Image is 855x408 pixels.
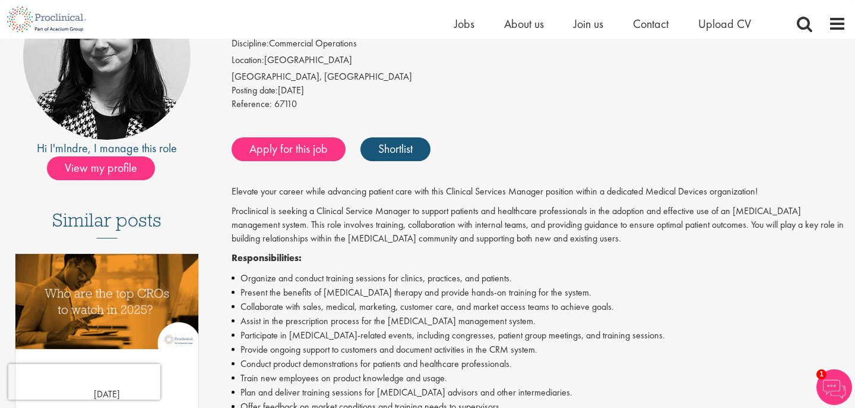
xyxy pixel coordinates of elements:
a: Shortlist [360,137,430,161]
a: Contact [633,16,669,32]
a: Join us [574,16,603,32]
a: Apply for this job [232,137,346,161]
strong: Responsibilities: [232,252,302,264]
a: Jobs [454,16,474,32]
span: View my profile [47,156,155,180]
li: Provide ongoing support to customers and document activities in the CRM system. [232,343,846,357]
li: Train new employees on product knowledge and usage. [232,371,846,385]
li: Plan and deliver training sessions for [MEDICAL_DATA] advisors and other intermediaries. [232,385,846,400]
iframe: reCAPTCHA [8,364,160,400]
li: Conduct product demonstrations for patients and healthcare professionals. [232,357,846,371]
a: Upload CV [698,16,751,32]
div: [DATE] [232,84,846,98]
li: [GEOGRAPHIC_DATA] [232,54,846,70]
img: Top 10 CROs 2025 | Proclinical [15,254,198,349]
li: Participate in [MEDICAL_DATA]-related events, including congresses, patient group meetings, and t... [232,328,846,343]
span: 67110 [274,98,297,110]
li: Organize and conduct training sessions for clinics, practices, and patients. [232,271,846,285]
span: 1 [816,369,826,379]
span: Posting date: [232,84,278,96]
li: Commercial Operations [232,37,846,54]
h3: Similar posts [52,210,161,238]
li: Assist in the prescription process for the [MEDICAL_DATA] management system. [232,314,846,328]
p: Elevate your career while advancing patient care with this Clinical Services Manager position wit... [232,185,846,199]
div: Hi I'm , I manage this role [9,140,205,157]
a: View my profile [47,159,167,174]
a: Link to a post [15,254,198,359]
label: Reference: [232,98,272,111]
li: Collaborate with sales, medical, marketing, customer care, and market access teams to achieve goals. [232,300,846,314]
img: Chatbot [816,369,852,405]
p: Proclinical is seeking a Clinical Service Manager to support patients and healthcare professional... [232,205,846,246]
li: Present the benefits of [MEDICAL_DATA] therapy and provide hands-on training for the system. [232,285,846,300]
div: [GEOGRAPHIC_DATA], [GEOGRAPHIC_DATA] [232,70,846,84]
a: About us [504,16,544,32]
label: Location: [232,54,264,67]
label: Discipline: [232,37,269,51]
a: Indre [64,140,88,156]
